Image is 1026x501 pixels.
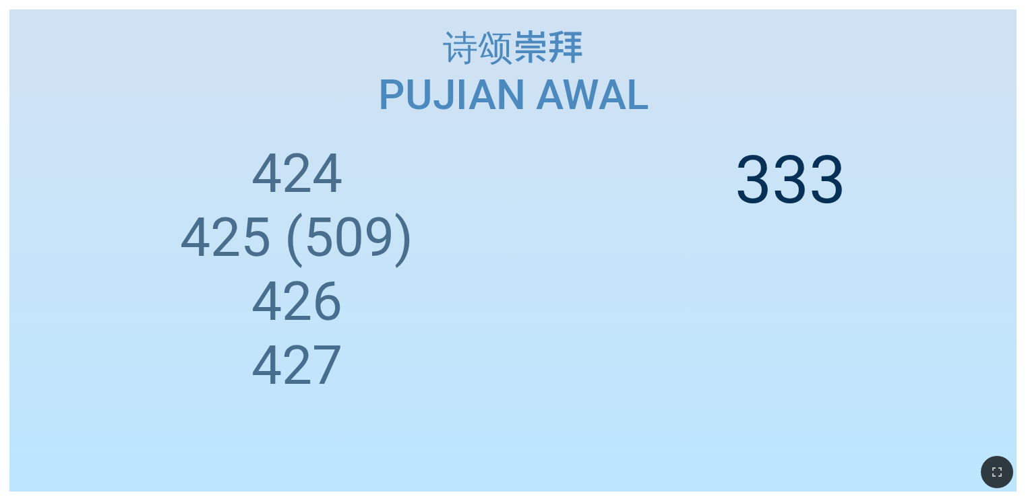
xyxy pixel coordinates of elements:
li: 425 (509) [180,205,413,269]
span: Pujian Awal [378,70,648,119]
li: 333 [735,141,846,219]
li: 424 [251,141,342,205]
li: 427 [251,333,342,397]
span: 诗颂崇拜 [443,20,583,72]
li: 426 [251,269,342,333]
